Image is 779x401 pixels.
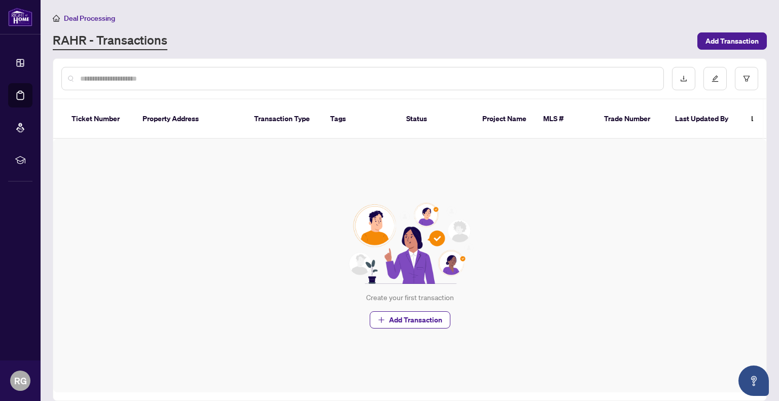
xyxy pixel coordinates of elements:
[712,75,719,82] span: edit
[680,75,687,82] span: download
[370,311,450,329] button: Add Transaction
[246,99,322,139] th: Transaction Type
[398,99,474,139] th: Status
[705,33,759,49] span: Add Transaction
[53,15,60,22] span: home
[596,99,667,139] th: Trade Number
[743,75,750,82] span: filter
[344,203,475,284] img: Null State Icon
[389,312,442,328] span: Add Transaction
[735,67,758,90] button: filter
[64,14,115,23] span: Deal Processing
[322,99,398,139] th: Tags
[703,67,727,90] button: edit
[134,99,246,139] th: Property Address
[63,99,134,139] th: Ticket Number
[667,99,743,139] th: Last Updated By
[474,99,535,139] th: Project Name
[8,8,32,26] img: logo
[535,99,596,139] th: MLS #
[672,67,695,90] button: download
[738,366,769,396] button: Open asap
[378,316,385,323] span: plus
[697,32,767,50] button: Add Transaction
[366,292,454,303] div: Create your first transaction
[53,32,167,50] a: RAHR - Transactions
[14,374,27,388] span: RG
